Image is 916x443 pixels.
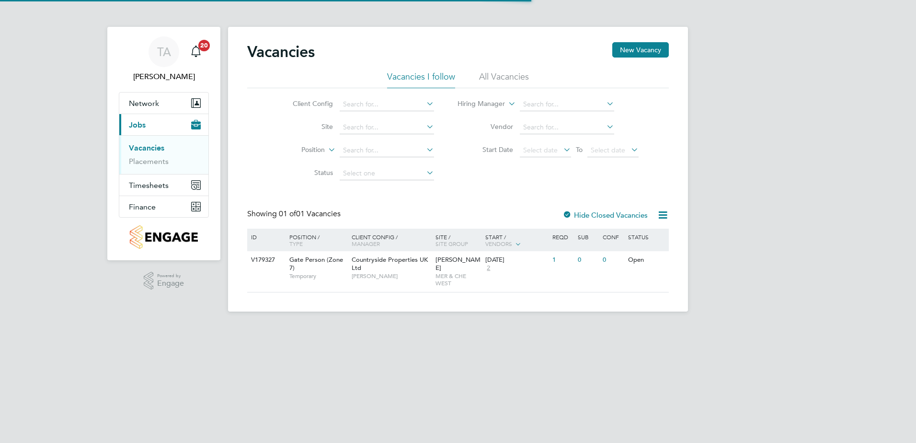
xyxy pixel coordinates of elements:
span: Manager [352,240,380,247]
span: Gate Person (Zone 7) [289,256,343,272]
a: TA[PERSON_NAME] [119,36,209,82]
div: Sub [575,229,600,245]
div: V179327 [249,251,282,269]
span: TA [157,46,171,58]
div: Conf [600,229,625,245]
div: Client Config / [349,229,433,252]
input: Select one [340,167,434,180]
input: Search for... [520,98,614,111]
img: countryside-properties-logo-retina.png [130,225,197,249]
span: Network [129,99,159,108]
span: 01 Vacancies [279,209,341,219]
span: 2 [485,264,492,272]
div: 1 [550,251,575,269]
a: Go to home page [119,225,209,249]
span: Finance [129,202,156,211]
label: Site [278,122,333,131]
li: Vacancies I follow [387,71,455,88]
a: Vacancies [129,143,164,152]
div: Status [626,229,667,245]
span: Tom Axon [119,71,209,82]
button: New Vacancy [612,42,669,58]
input: Search for... [340,121,434,134]
input: Search for... [340,98,434,111]
label: Position [270,145,325,155]
button: Network [119,93,208,114]
span: Type [289,240,303,247]
input: Search for... [520,121,614,134]
div: [DATE] [485,256,548,264]
nav: Main navigation [107,27,220,260]
label: Status [278,168,333,177]
span: 20 [198,40,210,51]
div: Site / [433,229,483,252]
span: To [573,143,585,156]
label: Client Config [278,99,333,108]
a: 20 [186,36,206,67]
div: ID [249,229,282,245]
span: MER & CHE WEST [435,272,481,287]
span: Powered by [157,272,184,280]
span: Site Group [435,240,468,247]
a: Powered byEngage [144,272,184,290]
span: [PERSON_NAME] [435,256,481,272]
div: Reqd [550,229,575,245]
button: Finance [119,196,208,217]
div: 0 [575,251,600,269]
li: All Vacancies [479,71,529,88]
label: Vendor [458,122,513,131]
span: Vendors [485,240,512,247]
div: Jobs [119,135,208,174]
div: Position / [282,229,349,252]
label: Hiring Manager [450,99,505,109]
div: Showing [247,209,343,219]
h2: Vacancies [247,42,315,61]
a: Placements [129,157,169,166]
div: Open [626,251,667,269]
span: 01 of [279,209,296,219]
button: Jobs [119,114,208,135]
div: 0 [600,251,625,269]
span: Engage [157,280,184,288]
input: Search for... [340,144,434,157]
span: Select date [591,146,625,154]
span: Select date [523,146,558,154]
span: Countryside Properties UK Ltd [352,256,428,272]
button: Timesheets [119,175,208,196]
span: Jobs [129,120,146,129]
span: Timesheets [129,181,169,190]
span: Temporary [289,272,347,280]
div: Start / [483,229,550,253]
label: Hide Closed Vacancies [562,210,648,220]
label: Start Date [458,145,513,154]
span: [PERSON_NAME] [352,272,431,280]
